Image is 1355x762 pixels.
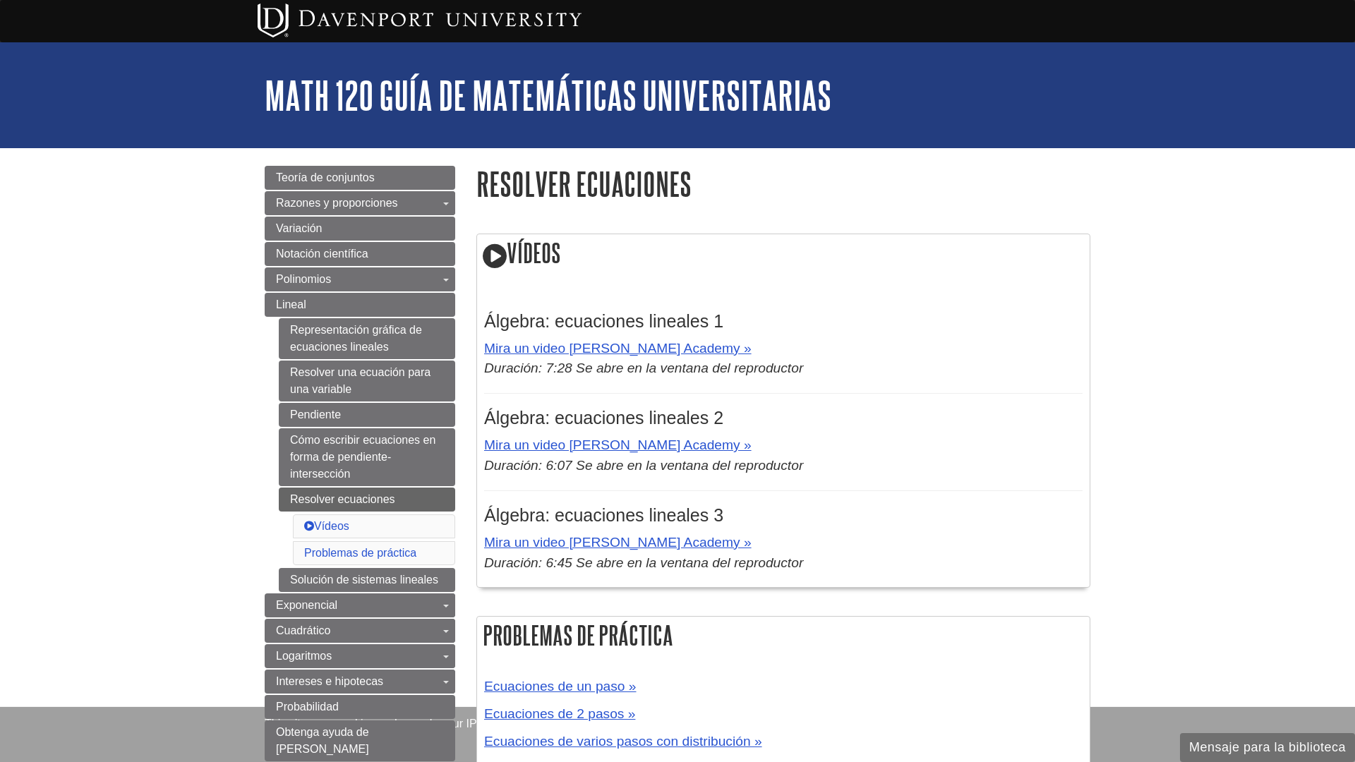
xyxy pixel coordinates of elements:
[279,361,455,401] a: Resolver una ecuación para una variable
[265,593,455,617] a: Exponencial
[279,488,455,512] a: Resolver ecuaciones
[477,617,1090,654] h2: Problemas de práctica
[276,222,323,234] span: Variación
[276,624,330,636] span: Cuadrático
[276,701,339,713] span: Probabilidad
[265,695,455,719] a: Probabilidad
[265,720,455,761] a: Obtenga ayuda de [PERSON_NAME]
[265,73,831,117] a: MATH 120 Guía de matemáticas universitarias
[484,535,752,550] a: Mira un video [PERSON_NAME] Academy »
[265,293,455,317] a: Lineal
[484,555,803,570] em: Duración: 6:45 Se abre en la ventana del reproductor
[1180,733,1355,762] button: Mensaje para la biblioteca
[265,217,455,241] a: Variación
[265,242,455,266] a: Notación científica
[276,248,368,260] span: Notación científica
[484,505,1083,526] h3: Álgebra: ecuaciones lineales 3
[276,298,306,310] span: Lineal
[484,458,803,473] em: Duración: 6:07 Se abre en la ventana del reproductor
[258,4,582,37] img: Davenport University
[476,166,1090,202] h1: Resolver ecuaciones
[276,726,369,755] span: Obtenga ayuda de [PERSON_NAME]
[304,520,349,532] a: Vídeos
[484,706,635,721] a: Ecuaciones de 2 pasos »
[276,197,398,209] span: Razones y proporciones
[279,403,455,427] a: Pendiente
[276,675,383,687] span: Intereses e hipotecas
[265,166,455,190] a: Teoría de conjuntos
[484,734,762,749] a: Ecuaciones de varios pasos con distribución »
[276,650,332,662] span: Logaritmos
[304,547,416,559] a: Problemas de práctica
[276,171,375,183] span: Teoría de conjuntos
[276,273,331,285] span: Polinomios
[484,361,803,375] em: Duración: 7:28 Se abre en la ventana del reproductor
[484,341,752,356] a: Mira un video [PERSON_NAME] Academy »
[484,311,1083,332] h3: Álgebra: ecuaciones lineales 1
[484,437,752,452] a: Mira un video [PERSON_NAME] Academy »
[276,599,337,611] span: Exponencial
[265,644,455,668] a: Logaritmos
[279,568,455,592] a: Solución de sistemas lineales
[265,619,455,643] a: Cuadrático
[265,191,455,215] a: Razones y proporciones
[279,318,455,359] a: Representación gráfica de ecuaciones lineales
[265,267,455,291] a: Polinomios
[484,679,637,694] a: Ecuaciones de un paso »
[477,234,1090,274] h2: Vídeos
[279,428,455,486] a: Cómo escribir ecuaciones en forma de pendiente-intersección
[484,408,1083,428] h3: Álgebra: ecuaciones lineales 2
[265,670,455,694] a: Intereses e hipotecas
